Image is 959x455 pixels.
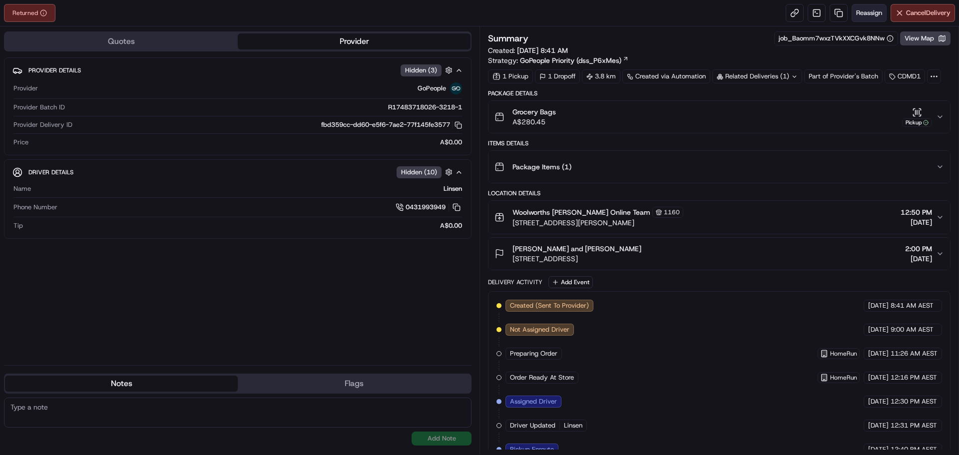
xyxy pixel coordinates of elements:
[779,34,894,43] button: job_Baomm7wxzTVkXXCGvk8NNw
[548,276,593,288] button: Add Event
[520,55,629,65] a: GoPeople Priority (dss_P6xMes)
[564,421,582,430] span: Linsen
[238,376,471,392] button: Flags
[170,98,182,110] button: Start new chat
[512,162,571,172] span: Package Items ( 1 )
[510,397,557,406] span: Assigned Driver
[10,10,30,30] img: Nash
[852,4,887,22] button: Reassign
[396,202,462,213] a: 0431993949
[4,4,55,22] button: Returned
[28,66,81,74] span: Provider Details
[868,373,889,382] span: [DATE]
[401,64,455,76] button: Hidden (3)
[891,301,934,310] span: 8:41 AM AEST
[70,169,121,177] a: Powered byPylon
[664,208,680,216] span: 1160
[321,120,462,129] button: fbd359cc-dd60-e5f6-7ae2-77f145fe3577
[84,146,92,154] div: 💻
[488,189,951,197] div: Location Details
[488,69,533,83] div: 1 Pickup
[906,8,951,17] span: Cancel Delivery
[388,103,462,112] span: R17483718026-3218-1
[885,69,925,83] div: CDMD1
[868,397,889,406] span: [DATE]
[517,46,568,55] span: [DATE] 8:41 AM
[13,221,23,230] span: Tip
[5,33,238,49] button: Quotes
[622,69,710,83] div: Created via Automation
[488,89,951,97] div: Package Details
[512,107,556,117] span: Grocery Bags
[868,325,889,334] span: [DATE]
[891,349,938,358] span: 11:26 AM AEST
[440,138,462,147] span: A$0.00
[488,139,951,147] div: Items Details
[891,421,937,430] span: 12:31 PM AEST
[830,350,857,358] span: HomeRun
[510,349,557,358] span: Preparing Order
[512,244,641,254] span: [PERSON_NAME] and [PERSON_NAME]
[488,238,950,270] button: [PERSON_NAME] and [PERSON_NAME][STREET_ADDRESS]2:00 PM[DATE]
[510,373,574,382] span: Order Ready At Store
[902,118,932,127] div: Pickup
[891,397,937,406] span: 12:30 PM AEST
[901,207,932,217] span: 12:50 PM
[868,421,889,430] span: [DATE]
[488,101,950,133] button: Grocery BagsA$280.45Pickup
[868,301,889,310] span: [DATE]
[902,107,932,127] button: Pickup
[512,207,650,217] span: Woolworths [PERSON_NAME] Online Team
[13,184,31,193] span: Name
[510,325,569,334] span: Not Assigned Driver
[34,95,164,105] div: Start new chat
[891,4,955,22] button: CancelDelivery
[488,55,629,65] div: Strategy:
[488,34,528,43] h3: Summary
[900,31,951,45] button: View Map
[13,84,38,93] span: Provider
[418,84,446,93] span: GoPeople
[13,203,57,212] span: Phone Number
[510,421,555,430] span: Driver Updated
[488,278,542,286] div: Delivery Activity
[535,69,580,83] div: 1 Dropoff
[13,120,72,129] span: Provider Delivery ID
[582,69,620,83] div: 3.8 km
[99,169,121,177] span: Pylon
[488,45,568,55] span: Created:
[401,168,437,177] span: Hidden ( 10 )
[28,168,73,176] span: Driver Details
[891,325,934,334] span: 9:00 AM AEST
[10,146,18,154] div: 📗
[891,445,937,454] span: 12:40 PM AEST
[13,138,28,147] span: Price
[905,254,932,264] span: [DATE]
[20,145,76,155] span: Knowledge Base
[27,221,462,230] div: A$0.00
[901,217,932,227] span: [DATE]
[238,33,471,49] button: Provider
[488,151,950,183] button: Package Items (1)
[12,164,463,180] button: Driver DetailsHidden (10)
[712,69,802,83] div: Related Deliveries (1)
[905,244,932,254] span: 2:00 PM
[80,141,164,159] a: 💻API Documentation
[512,218,683,228] span: [STREET_ADDRESS][PERSON_NAME]
[512,117,556,127] span: A$280.45
[510,445,554,454] span: Pickup Enroute
[406,203,446,212] span: 0431993949
[488,201,950,234] button: Woolworths [PERSON_NAME] Online Team1160[STREET_ADDRESS][PERSON_NAME]12:50 PM[DATE]
[397,166,455,178] button: Hidden (10)
[13,103,65,112] span: Provider Batch ID
[10,95,28,113] img: 1736555255976-a54dd68f-1ca7-489b-9aae-adbdc363a1c4
[35,184,462,193] div: Linsen
[12,62,463,78] button: Provider DetailsHidden (3)
[856,8,882,17] span: Reassign
[510,301,589,310] span: Created (Sent To Provider)
[520,55,621,65] span: GoPeople Priority (dss_P6xMes)
[405,66,437,75] span: Hidden ( 3 )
